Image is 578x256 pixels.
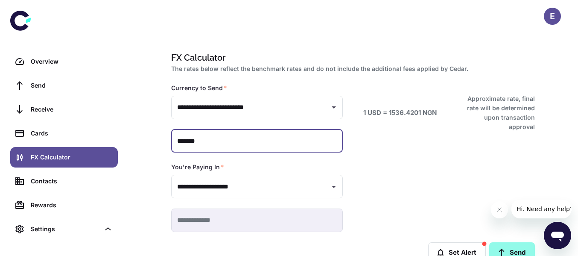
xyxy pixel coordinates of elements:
[31,200,113,210] div: Rewards
[31,57,113,66] div: Overview
[10,51,118,72] a: Overview
[458,94,535,132] h6: Approximate rate, final rate will be determined upon transaction approval
[31,105,113,114] div: Receive
[511,200,571,218] iframe: Message from company
[171,84,227,92] label: Currency to Send
[31,177,113,186] div: Contacts
[10,219,118,239] div: Settings
[544,8,561,25] button: E
[31,81,113,90] div: Send
[491,201,508,218] iframe: Close message
[31,129,113,138] div: Cards
[10,75,118,96] a: Send
[328,181,340,193] button: Open
[171,163,224,171] label: You're Paying In
[544,222,571,249] iframe: Button to launch messaging window
[328,101,340,113] button: Open
[363,108,437,118] h6: 1 USD = 1536.4201 NGN
[31,153,113,162] div: FX Calculator
[10,195,118,215] a: Rewards
[31,224,100,234] div: Settings
[5,6,61,13] span: Hi. Need any help?
[10,123,118,144] a: Cards
[10,99,118,120] a: Receive
[10,171,118,191] a: Contacts
[10,147,118,168] a: FX Calculator
[171,51,531,64] h1: FX Calculator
